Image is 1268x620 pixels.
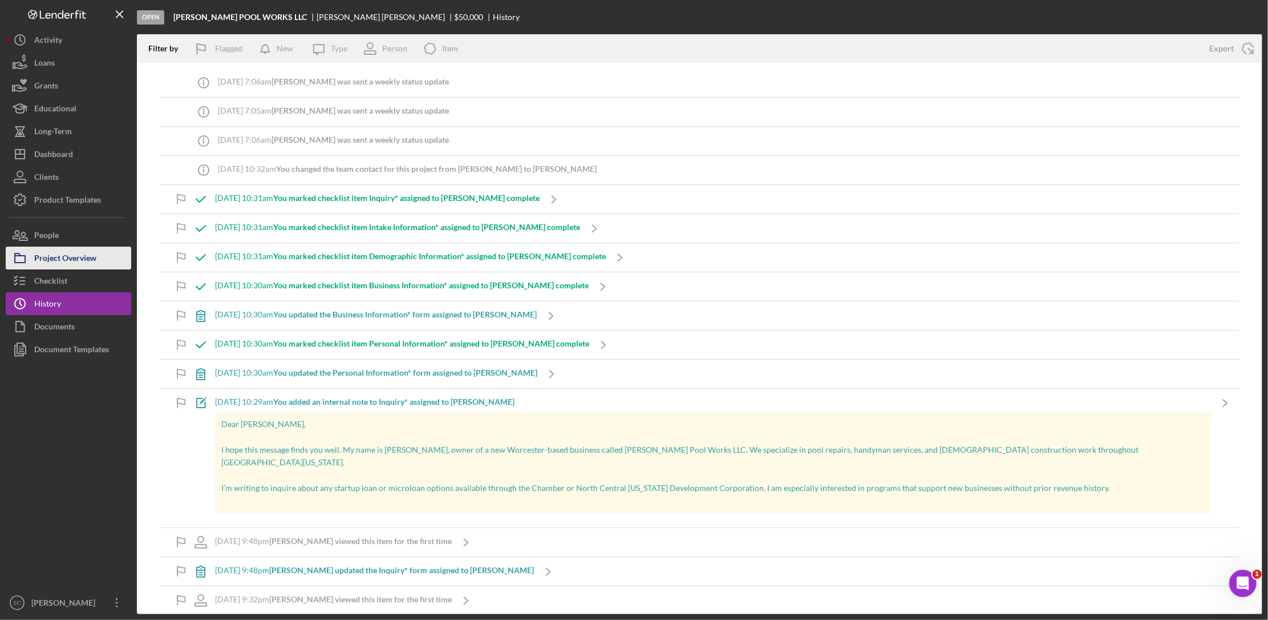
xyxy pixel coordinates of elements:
b: [PERSON_NAME] viewed this item for the first time [269,594,452,604]
button: Long-Term [6,120,131,143]
span: 1 [1253,570,1262,579]
div: [DATE] 10:30am [215,310,537,319]
div: Filter by [148,44,187,53]
button: Documents [6,315,131,338]
iframe: Intercom live chat [1229,570,1257,597]
text: SC [13,600,21,606]
span: $50,000 [455,12,484,22]
button: Educational [6,97,131,120]
b: You marked checklist item Demographic Information* assigned to [PERSON_NAME] complete [273,251,606,261]
div: Open [137,10,164,25]
div: [PERSON_NAME] [PERSON_NAME] [317,13,455,22]
div: History [34,292,61,318]
div: [DATE] 10:31am [215,194,540,203]
button: Product Templates [6,188,131,211]
b: [PERSON_NAME] updated the Inquiry* form assigned to [PERSON_NAME] [269,565,534,575]
button: Loans [6,51,131,74]
button: Clients [6,166,131,188]
button: History [6,292,131,315]
button: People [6,224,131,247]
div: [DATE] 10:31am [215,223,580,232]
div: Long-Term [34,120,72,146]
b: [PERSON_NAME] was sent a weekly status update [272,77,449,86]
a: [DATE] 10:30amYou updated the Business Information* form assigned to [PERSON_NAME] [187,301,565,330]
div: [DATE] 10:32am [218,164,597,174]
button: Grants [6,74,131,97]
div: [DATE] 9:48pm [215,537,452,546]
div: [DATE] 7:06am [218,135,449,144]
div: Document Templates [34,338,109,364]
button: Dashboard [6,143,131,166]
div: Checklist [34,269,67,295]
div: Product Templates [34,188,101,214]
div: History [493,13,520,22]
b: You updated the Business Information* form assigned to [PERSON_NAME] [273,309,537,319]
div: Export [1209,37,1234,60]
a: [DATE] 10:31amYou marked checklist item Inquiry* assigned to [PERSON_NAME] complete [187,185,568,214]
b: [PERSON_NAME] viewed this item for the first time [269,536,452,546]
div: [PERSON_NAME] [29,591,103,617]
div: [DATE] 10:31am [215,252,606,261]
p: I hope this message finds you well. My name is [PERSON_NAME], owner of a new Worcester-based busi... [221,444,1205,469]
div: Item [442,44,458,53]
div: [DATE] 9:32pm [215,595,452,604]
div: Loans [34,51,55,77]
b: You added an internal note to Inquiry* assigned to [PERSON_NAME] [273,397,515,406]
b: You marked checklist item Intake Information* assigned to [PERSON_NAME] complete [273,222,580,232]
b: [PERSON_NAME] was sent a weekly status update [272,106,449,115]
div: [DATE] 7:06am [218,77,449,86]
b: You updated the Personal Information* form assigned to [PERSON_NAME] [273,368,537,377]
a: [DATE] 10:30amYou marked checklist item Personal Information* assigned to [PERSON_NAME] complete [187,331,618,359]
div: [DATE] 10:30am [215,339,589,348]
button: Activity [6,29,131,51]
div: People [34,224,59,249]
b: You marked checklist item Business Information* assigned to [PERSON_NAME] complete [273,280,589,290]
div: Flagged [215,37,242,60]
p: I’m writing to inquire about any startup loan or microloan options available through the Chamber ... [221,482,1205,494]
button: SC[PERSON_NAME] [6,591,131,614]
a: [DATE] 10:30amYou updated the Personal Information* form assigned to [PERSON_NAME] [187,360,566,388]
div: Documents [34,315,75,341]
div: [DATE] 10:29am [215,397,1211,406]
b: [PERSON_NAME] was sent a weekly status update [272,135,449,144]
div: Person [382,44,407,53]
div: New [277,37,293,60]
button: New [254,37,305,60]
a: [DATE] 9:48pm[PERSON_NAME] updated the Inquiry* form assigned to [PERSON_NAME] [187,557,562,586]
a: [DATE] 10:29amYou added an internal note to Inquiry* assigned to [PERSON_NAME]Dear [PERSON_NAME],... [187,389,1239,528]
div: Clients [34,166,59,191]
b: You changed the team contact for this project from [PERSON_NAME] to [PERSON_NAME] [276,164,597,174]
button: Project Overview [6,247,131,269]
div: Activity [34,29,62,54]
a: [DATE] 9:32pm[PERSON_NAME] viewed this item for the first time [187,586,480,615]
b: You marked checklist item Inquiry* assigned to [PERSON_NAME] complete [273,193,540,203]
a: [DATE] 9:48pm[PERSON_NAME] viewed this item for the first time [187,528,480,557]
div: Dashboard [34,143,73,168]
b: [PERSON_NAME] POOL WORKS LLC [173,13,307,22]
button: Export [1198,37,1262,60]
a: [DATE] 10:31amYou marked checklist item Intake Information* assigned to [PERSON_NAME] complete [187,214,609,243]
div: [DATE] 9:48pm [215,566,534,575]
button: Checklist [6,269,131,292]
div: [DATE] 7:05am [218,106,449,115]
button: Document Templates [6,338,131,361]
div: Educational [34,97,76,123]
div: [DATE] 10:30am [215,368,537,377]
a: [DATE] 10:31amYou marked checklist item Demographic Information* assigned to [PERSON_NAME] complete [187,243,634,272]
button: Flagged [187,37,254,60]
div: [DATE] 10:30am [215,281,589,290]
